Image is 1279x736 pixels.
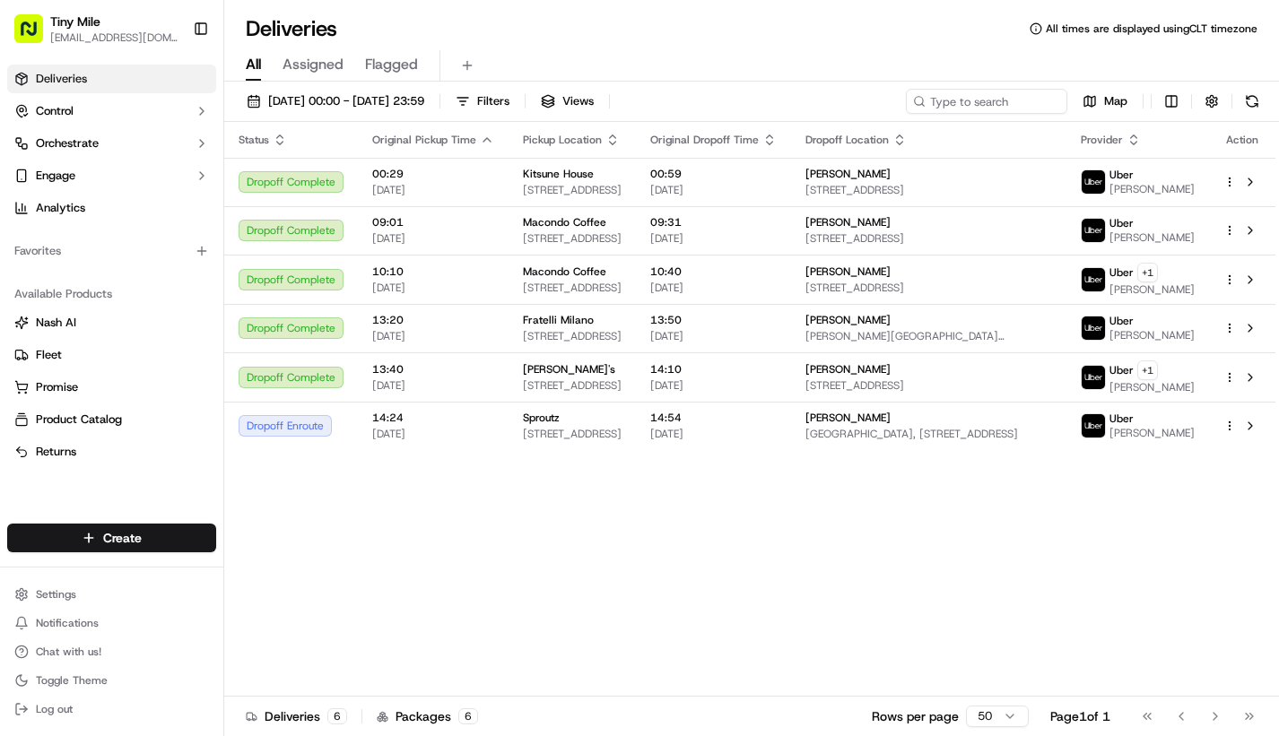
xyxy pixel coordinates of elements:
span: Deliveries [36,71,87,87]
a: Promise [14,379,209,395]
span: Fratelli Milano [523,313,594,327]
span: Control [36,103,74,119]
span: [DATE] [650,329,777,343]
button: Notifications [7,610,216,636]
span: Dropoff Location [805,133,889,147]
img: uber-new-logo.jpeg [1082,414,1105,437]
span: [DATE] [372,183,494,197]
span: Uber [1109,168,1134,182]
span: Orchestrate [36,135,99,152]
div: 6 [458,708,478,724]
a: Nash AI [14,315,209,331]
span: Uber [1109,363,1134,377]
button: Product Catalog [7,405,216,434]
span: [STREET_ADDRESS] [523,378,622,393]
div: Available Products [7,280,216,308]
span: Views [562,93,594,109]
button: [DATE] 00:00 - [DATE] 23:59 [239,89,432,114]
h1: Deliveries [246,14,337,43]
button: Log out [7,697,216,722]
div: Packages [377,707,478,725]
span: [STREET_ADDRESS] [805,231,1052,246]
span: 10:10 [372,264,494,279]
span: Engage [36,168,75,184]
button: Returns [7,437,216,466]
span: 14:10 [650,362,777,377]
span: [PERSON_NAME] [1109,182,1195,196]
span: Provider [1081,133,1123,147]
button: Engage [7,161,216,190]
span: 14:24 [372,411,494,425]
button: Promise [7,373,216,402]
button: Nash AI [7,308,216,337]
span: 00:29 [372,167,494,181]
input: Type to search [906,89,1067,114]
div: Deliveries [246,707,347,725]
a: Analytics [7,194,216,222]
span: [STREET_ADDRESS] [805,281,1052,295]
span: Settings [36,587,76,602]
span: Map [1104,93,1127,109]
span: [DATE] [372,281,494,295]
span: [PERSON_NAME][GEOGRAPHIC_DATA][STREET_ADDRESS] [805,329,1052,343]
span: Log out [36,702,73,716]
span: 09:31 [650,215,777,229]
button: Map [1075,89,1135,114]
span: [DATE] [372,329,494,343]
span: Notifications [36,616,99,630]
span: [PERSON_NAME] [805,313,891,327]
button: Create [7,524,216,552]
span: Analytics [36,200,85,216]
span: All [246,54,261,75]
button: Tiny Mile [50,13,100,30]
span: 14:54 [650,411,777,425]
span: [DATE] [650,183,777,197]
span: [STREET_ADDRESS] [805,183,1052,197]
span: Chat with us! [36,645,101,659]
button: +1 [1137,360,1158,380]
span: Sproutz [523,411,560,425]
img: uber-new-logo.jpeg [1082,268,1105,291]
span: Uber [1109,314,1134,328]
button: Filters [448,89,518,114]
span: [PERSON_NAME] [1109,282,1195,297]
span: Nash AI [36,315,76,331]
img: uber-new-logo.jpeg [1082,366,1105,389]
span: [PERSON_NAME] [1109,426,1195,440]
a: Deliveries [7,65,216,93]
div: 6 [327,708,347,724]
span: All times are displayed using CLT timezone [1046,22,1257,36]
span: Product Catalog [36,411,122,428]
a: Returns [14,444,209,460]
span: Status [239,133,269,147]
img: uber-new-logo.jpeg [1082,316,1105,340]
button: Fleet [7,341,216,369]
a: Fleet [14,347,209,363]
span: Fleet [36,347,62,363]
span: Toggle Theme [36,673,108,688]
span: [DATE] [372,231,494,246]
span: [PERSON_NAME] [1109,230,1195,245]
span: Create [103,529,142,547]
span: [PERSON_NAME] [805,264,891,279]
span: Pickup Location [523,133,602,147]
span: 13:50 [650,313,777,327]
span: Flagged [365,54,418,75]
span: 13:40 [372,362,494,377]
span: [STREET_ADDRESS] [523,427,622,441]
span: [PERSON_NAME] [805,167,891,181]
span: [STREET_ADDRESS] [805,378,1052,393]
span: [DATE] [650,378,777,393]
span: [STREET_ADDRESS] [523,183,622,197]
span: [STREET_ADDRESS] [523,281,622,295]
span: [PERSON_NAME] [805,215,891,229]
span: 09:01 [372,215,494,229]
span: Assigned [283,54,344,75]
img: uber-new-logo.jpeg [1082,170,1105,194]
span: [DATE] [650,231,777,246]
span: Promise [36,379,78,395]
button: Settings [7,582,216,607]
span: [DATE] [372,427,494,441]
span: [STREET_ADDRESS] [523,231,622,246]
